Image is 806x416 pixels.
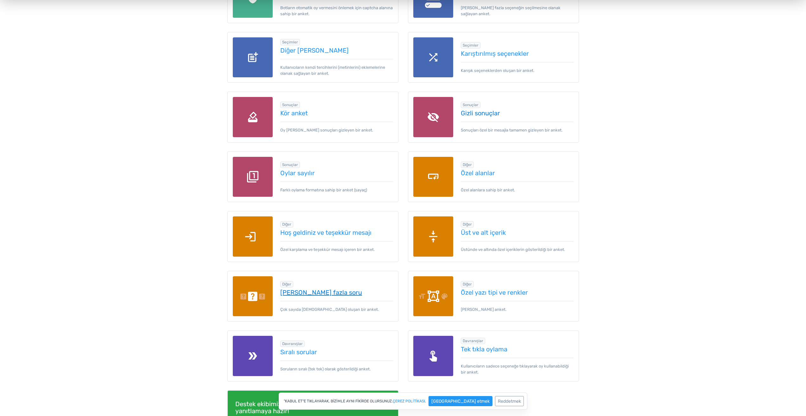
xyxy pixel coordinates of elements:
[233,97,273,137] img: blind-poll.png
[280,109,308,117] font: Kör anket
[461,128,562,132] font: Sonuçları özel bir mesajla tamamen gizleyen bir anket.
[233,157,273,197] img: votes-count.png
[461,188,515,192] font: Özel alanlara sahip bir anket.
[280,169,315,177] font: Oylar sayılır
[461,50,574,57] a: Karıştırılmış seçenekler
[280,348,317,356] font: Sıralı sorular
[461,68,534,73] font: Karışık seçeneklerden oluşan bir anket.
[280,188,367,192] font: Farklı oylama formatına sahip bir anket (sayaç)
[280,162,300,168] span: Sonuçlarda tümünü görüntüle
[431,399,490,404] font: [GEOGRAPHIC_DATA] etmek
[280,47,349,54] font: Diğer [PERSON_NAME]
[280,229,371,236] font: Hoş geldiniz ve teşekkür mesajı
[461,281,474,287] span: Diğer'deki tüm öğelere göz atın
[284,399,393,403] font: "Kabul Et"e tıklayarak, bizimle aynı fikirde olursunuz.
[495,396,524,406] button: Reddetmek
[280,367,371,371] font: Soruların sıralı (tek tek) olarak gösterildiği anket.
[280,307,379,312] font: Çok sayıda [DEMOGRAPHIC_DATA] oluşan bir anket.
[463,339,483,343] font: Davranışlar
[280,229,393,236] a: Hoş geldiniz ve teşekkür mesajı
[280,47,393,54] a: Diğer [PERSON_NAME]
[233,216,273,257] img: welcome-thank-you-message.png
[461,289,574,296] a: Özel yazı tipi ve renkler
[463,282,472,286] font: Diğer
[461,346,574,353] a: Tek tıkla oylama
[461,42,480,48] span: Seçenekler'deki her şeye göz atın
[280,221,293,227] span: Diğer'deki tüm öğelere göz atın
[282,282,292,286] font: Diğer
[461,110,574,117] a: Gizli sonuçlar
[461,169,495,177] font: Özel alanlar
[280,289,362,296] font: [PERSON_NAME] fazla soru
[461,229,506,236] font: Üst ve alt içerik
[413,216,454,257] img: above-below-content.png
[461,109,500,117] font: Gizli sonuçlar
[428,396,492,406] button: [GEOGRAPHIC_DATA] etmek
[280,289,393,296] a: [PERSON_NAME] fazla soru
[413,157,454,197] img: custom-fields.png
[461,5,561,16] font: [PERSON_NAME] fazla seçeneğin seçilmesine olanak sağlayan anket.
[280,65,385,76] font: Kullanıcıların kendi tercihlerini (metinlerini) eklemelerine olanak sağlayan bir anket.
[280,102,300,108] span: Sonuçlarda tümünü görüntüle
[463,222,472,227] font: Diğer
[280,170,393,176] a: Oylar sayılır
[461,50,529,57] font: Karıştırılmış seçenekler
[413,97,454,137] img: hidden-results.png
[280,128,373,132] font: Oy [PERSON_NAME] sonuçları gizleyen bir anket.
[498,399,521,404] font: Reddetmek
[425,399,426,403] font: .
[280,110,393,117] a: Kör anket
[233,37,273,78] img: other-field.png
[463,163,472,167] font: Diğer
[461,345,507,353] font: Tek tıkla oylama
[233,276,273,317] img: multiple-questions.png
[463,103,479,107] font: Sonuçlar
[280,5,393,16] font: Botların otomatik oy vermesini önlemek için captcha alanına sahip bir anket.
[463,43,479,48] font: Seçimler
[393,399,425,403] a: çerez politikası
[461,289,528,296] font: Özel yazı tipi ve renkler
[280,281,293,287] span: Diğer'deki tüm öğelere göz atın
[461,247,565,252] font: Üstünde ve altında özel içeriklerin gösterildiği bir anket.
[461,221,474,227] span: Diğer'deki tüm öğelere göz atın
[282,342,303,346] font: Davranışlar
[461,338,485,344] span: Davranışlar bölümündeki tüm öğelere göz atın
[461,162,474,168] span: Diğer'deki tüm öğelere göz atın
[461,307,506,312] font: [PERSON_NAME] anket.
[413,336,454,376] img: one-click-vote.png
[282,163,298,167] font: Sonuçlar
[461,229,574,236] a: Üst ve alt içerik
[282,103,298,107] font: Sonuçlar
[280,247,375,252] font: Özel karşılama ve teşekkür mesajı içeren bir anket.
[280,39,300,45] span: Seçenekler'deki her şeye göz atın
[280,349,393,355] a: Sıralı sorular
[461,364,569,374] font: Kullanıcıların sadece seçeneğe tıklayarak oy kullanabildiği bir anket.
[413,37,454,78] img: shuffle.png
[461,170,574,176] a: Özel alanlar
[280,341,305,347] span: Davranışlar bölümündeki tüm öğelere göz atın
[282,40,298,44] font: Seçimler
[413,276,454,317] img: custom-font-colors.png
[282,222,292,227] font: Diğer
[233,336,273,376] img: seq-questions.png
[461,102,480,108] span: Sonuçlarda tümünü görüntüle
